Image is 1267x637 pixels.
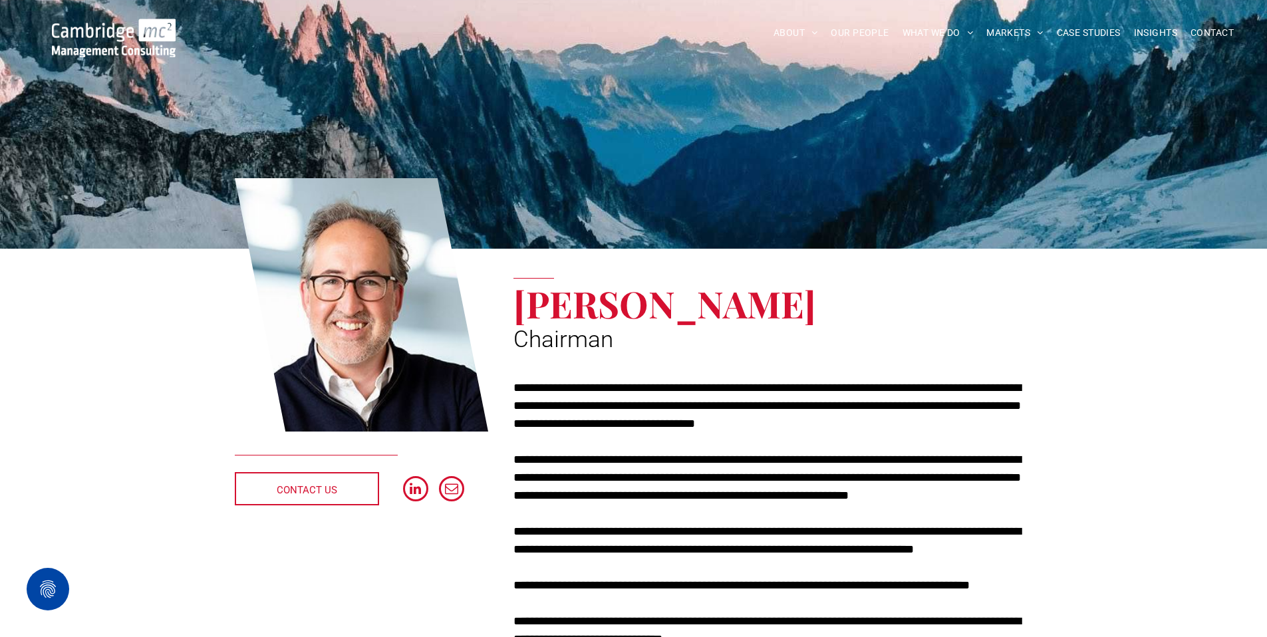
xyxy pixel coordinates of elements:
a: email [439,476,464,505]
a: INSIGHTS [1127,23,1184,43]
img: Go to Homepage [52,19,176,57]
a: CASE STUDIES [1050,23,1127,43]
span: Chairman [513,326,613,353]
a: Your Business Transformed | Cambridge Management Consulting [52,21,176,35]
a: CONTACT US [235,472,379,505]
a: Tim Passingham | Chairman | Cambridge Management Consulting [235,176,489,434]
a: OUR PEOPLE [824,23,895,43]
a: WHAT WE DO [896,23,980,43]
a: CONTACT [1184,23,1240,43]
span: [PERSON_NAME] [513,279,816,328]
span: CONTACT US [277,473,337,507]
a: ABOUT [767,23,825,43]
a: linkedin [403,476,428,505]
a: MARKETS [980,23,1050,43]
